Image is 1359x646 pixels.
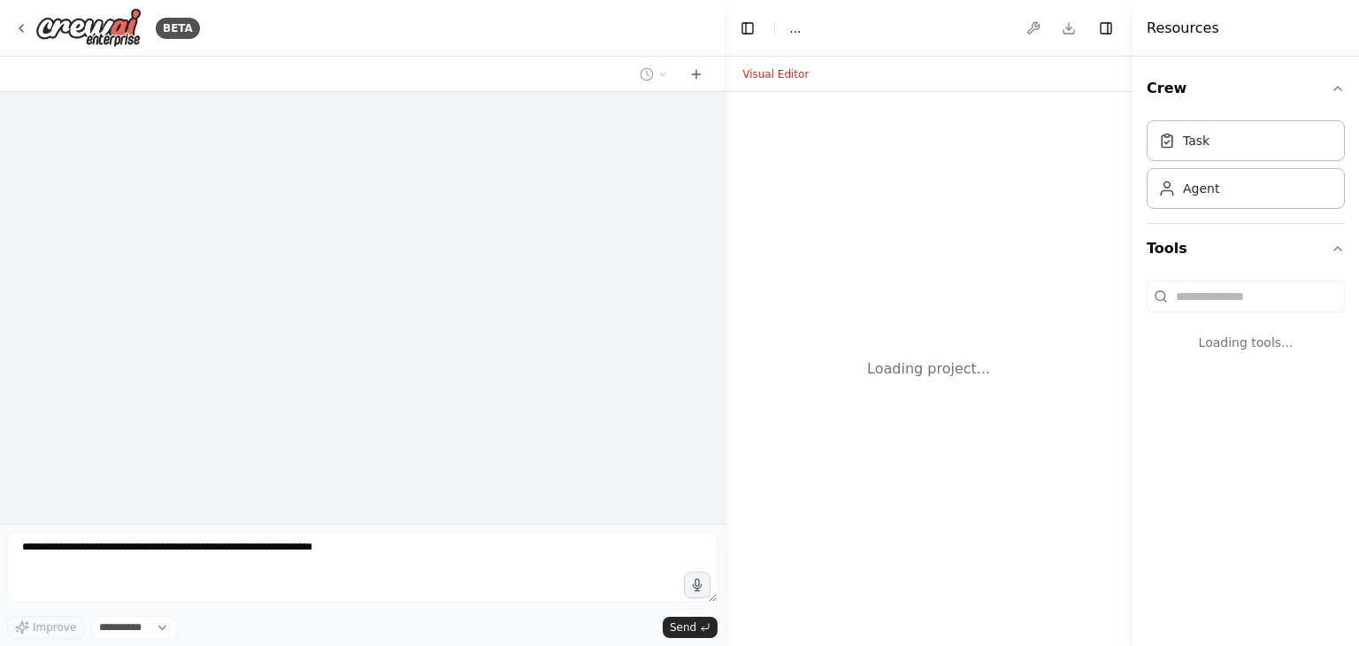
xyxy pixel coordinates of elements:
button: Visual Editor [732,64,819,85]
div: Agent [1183,180,1219,197]
button: Switch to previous chat [633,64,675,85]
img: Logo [35,8,142,48]
nav: breadcrumb [789,19,801,37]
h4: Resources [1147,18,1219,39]
div: Loading project... [867,358,990,380]
span: Send [670,620,696,634]
button: Hide right sidebar [1094,16,1118,41]
button: Start a new chat [682,64,710,85]
button: Tools [1147,224,1345,273]
button: Click to speak your automation idea [684,572,710,598]
button: Improve [7,616,84,639]
button: Crew [1147,64,1345,113]
div: Loading tools... [1147,319,1345,365]
span: Improve [33,620,76,634]
button: Hide left sidebar [735,16,760,41]
div: BETA [156,18,200,39]
div: Crew [1147,113,1345,223]
button: Send [663,617,718,638]
span: ... [789,19,801,37]
div: Task [1183,132,1209,150]
div: Tools [1147,273,1345,380]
